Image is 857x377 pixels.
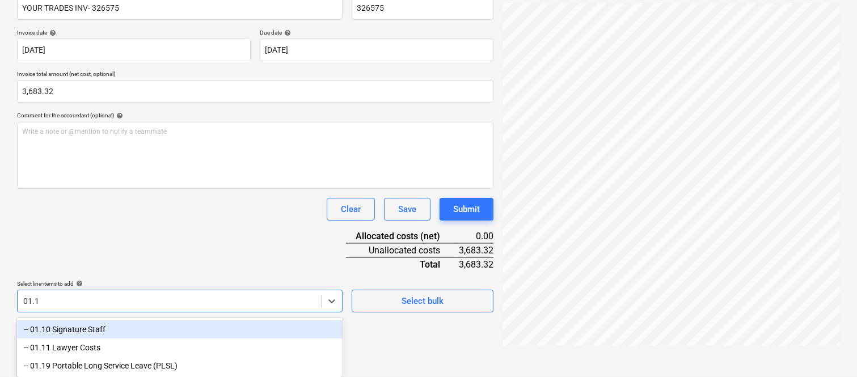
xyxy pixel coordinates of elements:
input: Due date not specified [260,39,493,61]
div: Invoice date [17,29,251,36]
input: Invoice total amount (net cost, optional) [17,80,493,103]
div: 3,683.32 [458,257,493,271]
input: Invoice date not specified [17,39,251,61]
span: help [282,29,291,36]
button: Submit [440,198,493,221]
div: Select line-items to add [17,280,343,287]
button: Save [384,198,430,221]
div: Comment for the accountant (optional) [17,112,493,119]
div: Select bulk [402,294,444,308]
div: Submit [453,202,480,217]
iframe: Chat Widget [800,323,857,377]
div: 3,683.32 [458,243,493,257]
span: help [74,280,83,287]
span: help [114,112,123,119]
div: Save [398,202,416,217]
button: Clear [327,198,375,221]
div: -- 01.19 Portable Long Service Leave (PLSL) [17,357,343,375]
div: Allocated costs (net) [346,230,459,243]
div: Total [346,257,459,271]
div: -- 01.10 Signature Staff [17,320,343,338]
div: Unallocated costs [346,243,459,257]
button: Select bulk [352,290,493,312]
span: help [47,29,56,36]
div: -- 01.11 Lawyer Costs [17,338,343,357]
div: Due date [260,29,493,36]
div: Clear [341,202,361,217]
p: Invoice total amount (net cost, optional) [17,70,493,80]
div: 0.00 [458,230,493,243]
